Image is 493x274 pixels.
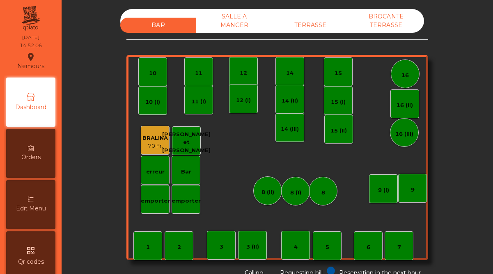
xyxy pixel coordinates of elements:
[335,69,342,78] div: 15
[177,243,181,251] div: 2
[281,125,299,133] div: 14 (III)
[261,188,274,196] div: 8 (II)
[395,130,413,138] div: 16 (III)
[397,243,401,251] div: 7
[146,168,165,176] div: erreur
[321,189,325,197] div: 8
[149,69,156,78] div: 10
[246,243,259,251] div: 3 (II)
[294,243,298,251] div: 4
[162,130,211,155] div: [PERSON_NAME] et [PERSON_NAME]
[22,34,39,41] div: [DATE]
[236,96,251,105] div: 12 (I)
[196,9,272,33] div: SALLE A MANGER
[20,42,42,49] div: 14:52:06
[141,197,170,205] div: emporter
[145,98,160,106] div: 10 (I)
[26,246,36,256] i: qr_code
[16,204,46,213] span: Edit Menu
[195,69,202,78] div: 11
[18,258,44,266] span: Qr codes
[191,98,206,106] div: 11 (I)
[286,69,294,77] div: 14
[331,98,346,106] div: 15 (I)
[348,9,424,33] div: BROCANTE TERRASSE
[397,101,413,110] div: 16 (II)
[17,51,44,71] div: Nemours
[411,186,415,194] div: 9
[26,52,36,62] i: location_on
[15,103,46,112] span: Dashboard
[172,197,201,205] div: emporter
[142,134,168,142] div: BRALINA
[401,71,409,80] div: 16
[181,168,191,176] div: Bar
[120,18,196,33] div: BAR
[142,142,168,150] div: 70 Fr.
[367,243,370,251] div: 6
[240,69,247,77] div: 12
[290,189,301,197] div: 8 (I)
[272,18,348,33] div: TERRASSE
[326,243,329,251] div: 5
[21,4,41,33] img: qpiato
[282,97,298,105] div: 14 (II)
[21,153,41,162] span: Orders
[220,243,223,251] div: 3
[378,186,389,194] div: 9 (I)
[146,243,150,251] div: 1
[330,127,347,135] div: 15 (II)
